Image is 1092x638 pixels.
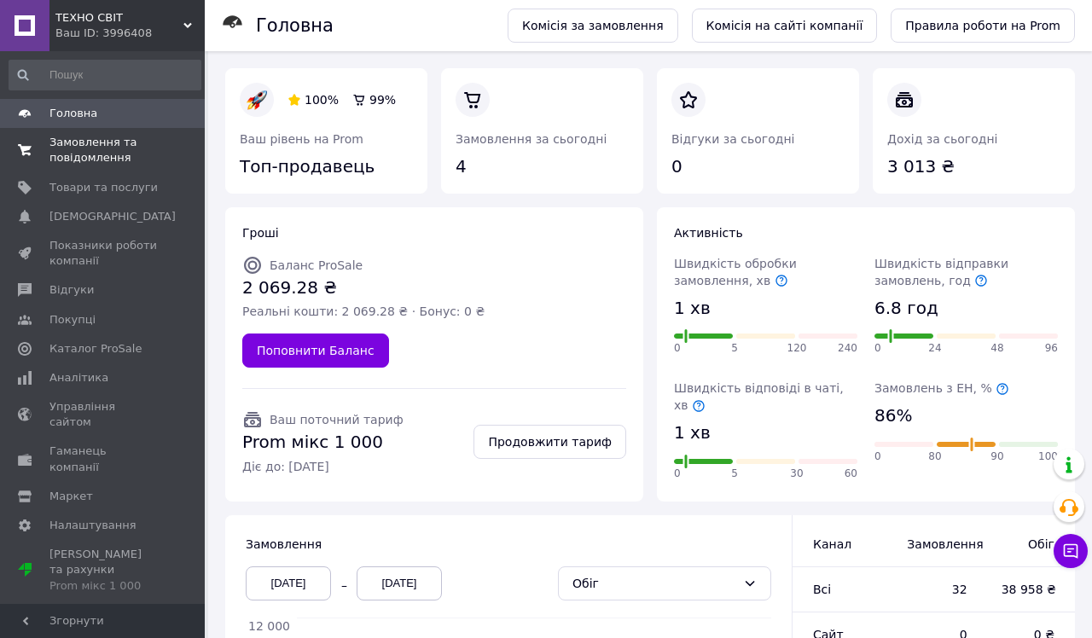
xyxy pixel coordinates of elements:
span: 100% [305,93,339,107]
span: 30 [790,467,803,481]
span: 1 хв [674,420,711,445]
span: Баланс ProSale [270,258,363,272]
span: Замовлень з ЕН, % [874,381,1009,395]
span: Гаманець компанії [49,444,158,474]
div: Prom мікс 1 000 [49,578,158,594]
span: 0 [674,467,681,481]
span: Канал [813,537,851,551]
span: 0 [874,449,881,464]
span: 1 хв [674,296,711,321]
span: 90 [990,449,1003,464]
span: Ваш поточний тариф [270,413,404,426]
span: Швидкість відповіді в чаті, хв [674,381,844,412]
h1: Головна [256,15,334,36]
span: Гроші [242,226,279,240]
span: Замовлення [246,537,322,551]
span: Швидкість відправки замовлень, год [874,257,1008,287]
a: Поповнити Баланс [242,333,389,368]
span: 5 [731,467,738,481]
button: Чат з покупцем [1054,534,1088,568]
span: [PERSON_NAME] та рахунки [49,547,158,594]
div: Обіг [572,574,736,593]
span: Діє до: [DATE] [242,458,404,475]
span: Активність [674,226,743,240]
a: Продовжити тариф [473,425,626,459]
span: Управління сайтом [49,399,158,430]
span: ТЕХНО СВІТ [55,10,183,26]
span: Головна [49,106,97,121]
span: Prom мікс 1 000 [242,430,404,455]
span: 38 958 ₴ [1002,581,1054,598]
span: 96 [1045,341,1058,356]
span: Обіг [1002,536,1054,553]
div: [DATE] [357,566,442,600]
span: Товари та послуги [49,180,158,195]
input: Пошук [9,60,201,90]
span: Всi [813,583,831,596]
span: 120 [787,341,807,356]
span: 99% [369,93,396,107]
span: 60 [845,467,857,481]
a: Комісія за замовлення [508,9,678,43]
span: Налаштування [49,518,136,533]
span: Маркет [49,489,93,504]
span: 240 [838,341,857,356]
div: Ваш ID: 3996408 [55,26,205,41]
span: 0 [874,341,881,356]
span: Показники роботи компанії [49,238,158,269]
span: 80 [928,449,941,464]
tspan: 12 000 [248,619,290,633]
a: Правила роботи на Prom [891,9,1075,43]
span: Реальні кошти: 2 069.28 ₴ · Бонус: 0 ₴ [242,303,485,320]
span: Замовлення та повідомлення [49,135,158,165]
span: Покупці [49,312,96,328]
span: [DEMOGRAPHIC_DATA] [49,209,176,224]
span: 24 [928,341,941,356]
span: Каталог ProSale [49,341,142,357]
span: 6.8 год [874,296,938,321]
span: 86% [874,403,912,428]
span: Аналітика [49,370,108,386]
span: 32 [907,581,967,598]
span: Відгуки [49,282,94,298]
span: Замовлення [907,536,967,553]
span: Швидкість обробки замовлення, хв [674,257,797,287]
span: 48 [990,341,1003,356]
span: 0 [674,341,681,356]
a: Комісія на сайті компанії [692,9,878,43]
span: 5 [731,341,738,356]
div: [DATE] [246,566,331,600]
span: 100 [1038,449,1058,464]
span: 2 069.28 ₴ [242,275,485,300]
